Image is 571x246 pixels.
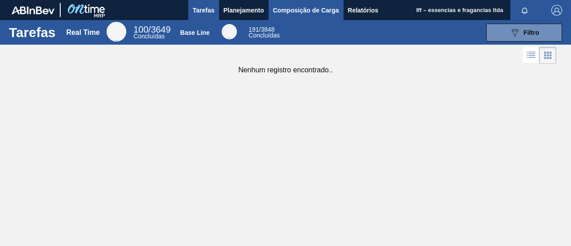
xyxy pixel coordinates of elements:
[348,5,378,16] span: Relatórios
[133,25,170,34] span: / 3649
[273,5,339,16] span: Composição de Carga
[524,29,539,36] span: Filtro
[222,24,237,39] div: Base Line
[551,5,562,16] img: Logout
[133,25,148,34] span: 100
[180,29,210,36] div: Base Line
[248,27,280,38] div: Base Line
[248,32,280,39] span: Concluídas
[523,47,539,64] div: Visão em Lista
[539,47,556,64] div: Visão em Cards
[12,6,54,14] img: TNhmsLtSVTkK8tSr43FrP2fwEKptu5GPRR3wAAAABJRU5ErkJggg==
[133,33,165,40] span: Concluídas
[107,22,126,42] div: Real Time
[248,26,259,33] span: 191
[510,4,539,17] button: Notificações
[133,26,170,39] div: Real Time
[66,29,99,37] div: Real Time
[193,5,215,16] span: Tarefas
[9,27,56,38] h1: Tarefas
[486,24,562,42] button: Filtro
[248,26,274,33] span: / 3848
[223,5,264,16] span: Planejamento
